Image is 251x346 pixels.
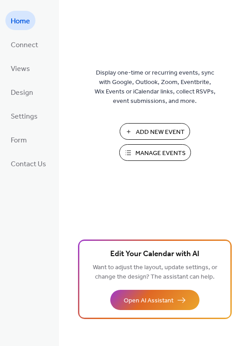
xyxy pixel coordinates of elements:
a: Connect [5,35,43,54]
a: Contact Us [5,154,52,173]
a: Design [5,82,39,102]
span: Contact Us [11,157,46,171]
span: Form [11,133,27,147]
button: Manage Events [119,144,191,161]
a: Home [5,11,35,30]
a: Views [5,58,35,78]
span: Add New Event [136,128,185,137]
span: Edit Your Calendar with AI [110,248,199,261]
span: Manage Events [135,149,186,158]
span: Views [11,62,30,76]
span: Open AI Assistant [124,296,173,306]
button: Add New Event [120,123,190,140]
span: Settings [11,110,38,124]
span: Connect [11,38,38,52]
span: Want to adjust the layout, update settings, or change the design? The assistant can help. [93,262,217,283]
span: Home [11,14,30,28]
span: Design [11,86,33,100]
button: Open AI Assistant [110,290,199,310]
a: Form [5,130,32,149]
a: Settings [5,106,43,125]
span: Display one-time or recurring events, sync with Google, Outlook, Zoom, Eventbrite, Wix Events or ... [95,68,216,106]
